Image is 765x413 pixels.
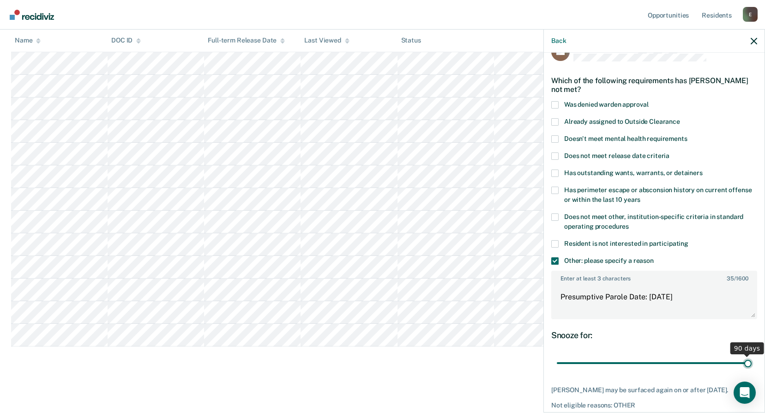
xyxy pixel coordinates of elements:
div: Full-term Release Date [208,37,285,45]
div: DOC ID [111,37,141,45]
div: Snooze for: [551,330,757,340]
span: Was denied warden approval [564,101,648,108]
span: Does not meet release date criteria [564,152,669,159]
span: 35 [727,275,734,282]
span: Already assigned to Outside Clearance [564,118,680,125]
textarea: Presumptive Parole Date: [DATE] [552,284,756,318]
div: 90 days [730,342,764,354]
div: [PERSON_NAME] may be surfaced again on or after [DATE]. [551,386,757,394]
button: Profile dropdown button [743,7,758,22]
div: Status [401,37,421,45]
img: Recidiviz [10,10,54,20]
div: Name [15,37,41,45]
span: Resident is not interested in participating [564,240,688,247]
div: Last Viewed [304,37,349,45]
div: Open Intercom Messenger [734,382,756,404]
span: Has outstanding wants, warrants, or detainers [564,169,703,176]
span: Does not meet other, institution-specific criteria in standard operating procedures [564,213,743,230]
span: Doesn't meet mental health requirements [564,135,687,142]
div: Which of the following requirements has [PERSON_NAME] not met? [551,69,757,101]
span: / 1600 [727,275,748,282]
span: Has perimeter escape or absconsion history on current offense or within the last 10 years [564,186,752,203]
div: Not eligible reasons: OTHER [551,401,757,409]
div: E [743,7,758,22]
span: Other: please specify a reason [564,257,654,264]
label: Enter at least 3 characters [552,272,756,282]
button: Back [551,37,566,45]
